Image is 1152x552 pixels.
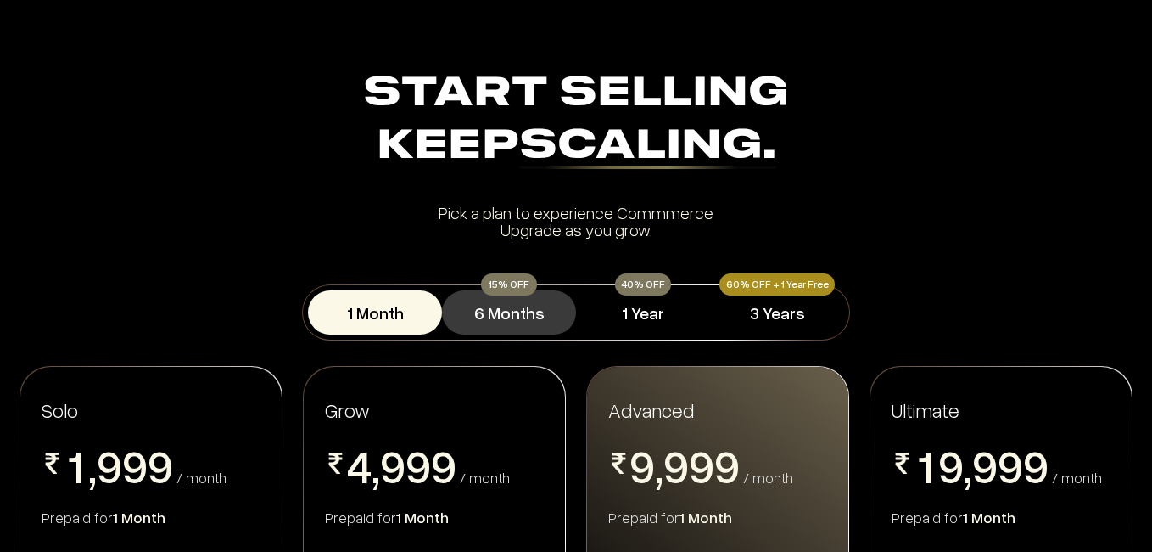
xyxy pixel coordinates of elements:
[714,442,740,488] span: 9
[325,507,544,527] div: Prepaid for
[1023,442,1049,488] span: 9
[405,442,431,488] span: 9
[608,397,694,423] span: Advanced
[103,204,1049,238] div: Pick a plan to experience Commmerce Upgrade as you grow.
[481,273,537,296] div: 15% OFF
[372,442,380,493] span: ,
[689,442,714,488] span: 9
[963,508,1015,527] span: 1 Month
[431,442,456,488] span: 9
[710,290,844,335] button: 3 Years
[103,68,1049,173] div: Start Selling
[325,453,346,474] img: pricing-rupee
[113,508,165,527] span: 1 Month
[97,442,122,488] span: 9
[679,508,732,527] span: 1 Month
[308,290,442,335] button: 1 Month
[615,273,671,296] div: 40% OFF
[325,397,370,422] span: Grow
[346,442,372,488] span: 4
[629,442,655,488] span: 9
[892,397,959,423] span: Ultimate
[103,121,1049,173] div: Keep
[576,290,710,335] button: 1 Year
[663,442,689,488] span: 9
[63,488,88,534] span: 2
[346,488,372,534] span: 5
[655,442,663,493] span: ,
[1052,470,1102,485] div: / month
[63,442,88,488] span: 1
[913,442,938,488] span: 1
[938,442,964,488] span: 9
[608,453,629,474] img: pricing-rupee
[148,442,173,488] span: 9
[122,442,148,488] span: 9
[608,507,827,527] div: Prepaid for
[964,442,972,493] span: ,
[972,442,998,488] span: 9
[42,397,78,422] span: Solo
[380,442,405,488] span: 9
[743,470,793,485] div: / month
[998,442,1023,488] span: 9
[519,127,776,169] div: Scaling.
[176,470,226,485] div: / month
[892,507,1110,527] div: Prepaid for
[892,453,913,474] img: pricing-rupee
[42,453,63,474] img: pricing-rupee
[719,273,835,296] div: 60% OFF + 1 Year Free
[913,488,938,534] span: 2
[460,470,510,485] div: / month
[42,507,260,527] div: Prepaid for
[442,290,576,335] button: 6 Months
[396,508,449,527] span: 1 Month
[88,442,97,493] span: ,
